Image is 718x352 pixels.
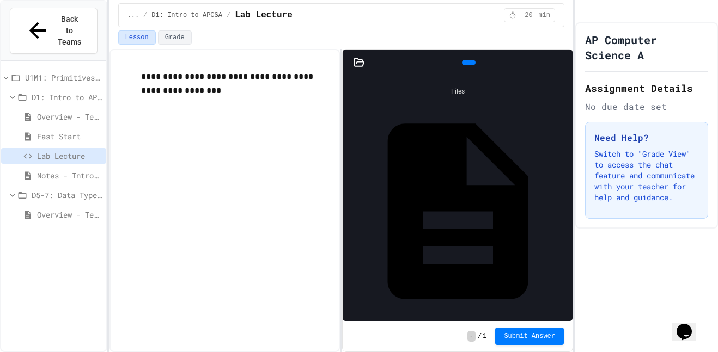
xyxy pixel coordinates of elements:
[520,11,537,20] span: 20
[594,131,699,144] h3: Need Help?
[483,332,486,341] span: 1
[118,30,156,45] button: Lesson
[585,32,708,63] h1: AP Computer Science A
[467,331,476,342] span: -
[37,209,102,220] span: Overview - Teacher Only
[538,11,550,20] span: min
[57,14,82,48] span: Back to Teams
[32,189,102,201] span: D5-7: Data Types and Number Calculations
[151,11,222,20] span: D1: Intro to APCSA
[504,332,555,341] span: Submit Answer
[158,30,192,45] button: Grade
[235,9,293,22] span: Lab Lecture
[585,81,708,96] h2: Assignment Details
[37,131,102,142] span: Fast Start
[127,11,139,20] span: ...
[37,111,102,122] span: Overview - Teacher Only
[348,81,567,102] div: Files
[495,328,564,345] button: Submit Answer
[227,11,230,20] span: /
[594,149,699,203] p: Switch to "Grade View" to access the chat feature and communicate with your teacher for help and ...
[37,170,102,181] span: Notes - Introduction to Java Programming
[37,150,102,162] span: Lab Lecture
[10,8,98,54] button: Back to Teams
[32,91,102,103] span: D1: Intro to APCSA
[25,72,102,83] span: U1M1: Primitives, Variables, Basic I/O
[143,11,147,20] span: /
[478,332,482,341] span: /
[672,308,707,341] iframe: chat widget
[585,100,708,113] div: No due date set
